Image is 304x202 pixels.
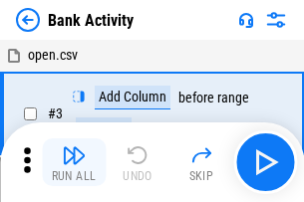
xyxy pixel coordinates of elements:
[238,12,254,28] img: Support
[28,47,78,63] span: open.csv
[189,143,213,167] img: Skip
[189,170,214,182] div: Skip
[62,143,86,167] img: Run All
[48,105,63,121] span: # 3
[42,138,106,186] button: Run All
[169,138,233,186] button: Skip
[264,8,288,32] img: Settings menu
[16,8,40,32] img: Back
[217,91,249,105] div: range
[249,146,281,178] img: Main button
[52,170,97,182] div: Run All
[76,117,132,141] div: open!J:J
[48,11,134,30] div: Bank Activity
[178,91,214,105] div: before
[95,86,170,109] div: Add Column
